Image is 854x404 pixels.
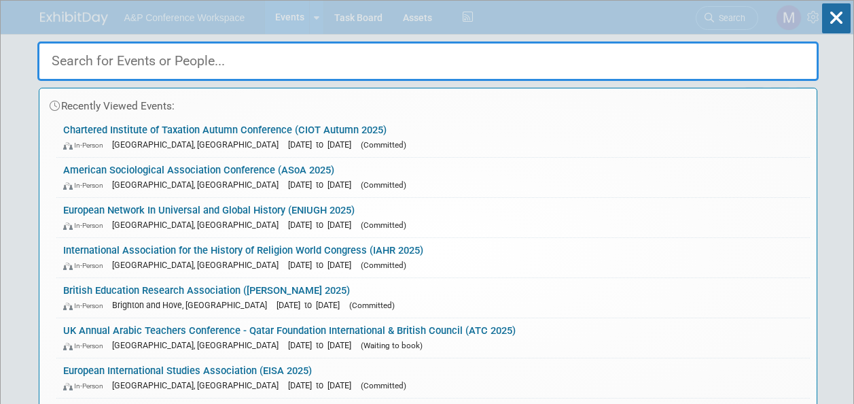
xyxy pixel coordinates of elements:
[361,381,406,390] span: (Committed)
[361,140,406,150] span: (Committed)
[63,141,109,150] span: In-Person
[63,341,109,350] span: In-Person
[288,260,358,270] span: [DATE] to [DATE]
[277,300,346,310] span: [DATE] to [DATE]
[288,220,358,230] span: [DATE] to [DATE]
[288,139,358,150] span: [DATE] to [DATE]
[63,181,109,190] span: In-Person
[288,340,358,350] span: [DATE] to [DATE]
[63,301,109,310] span: In-Person
[56,198,810,237] a: European Network In Universal and Global History (ENIUGH 2025) In-Person [GEOGRAPHIC_DATA], [GEOG...
[288,380,358,390] span: [DATE] to [DATE]
[349,301,395,310] span: (Committed)
[56,358,810,398] a: European International Studies Association (EISA 2025) In-Person [GEOGRAPHIC_DATA], [GEOGRAPHIC_D...
[63,382,109,390] span: In-Person
[112,139,285,150] span: [GEOGRAPHIC_DATA], [GEOGRAPHIC_DATA]
[112,220,285,230] span: [GEOGRAPHIC_DATA], [GEOGRAPHIC_DATA]
[112,300,274,310] span: Brighton and Hove, [GEOGRAPHIC_DATA]
[361,341,423,350] span: (Waiting to book)
[361,180,406,190] span: (Committed)
[63,221,109,230] span: In-Person
[56,118,810,157] a: Chartered Institute of Taxation Autumn Conference (CIOT Autumn 2025) In-Person [GEOGRAPHIC_DATA],...
[112,340,285,350] span: [GEOGRAPHIC_DATA], [GEOGRAPHIC_DATA]
[361,220,406,230] span: (Committed)
[37,41,819,81] input: Search for Events or People...
[46,88,810,118] div: Recently Viewed Events:
[56,278,810,318] a: British Education Research Association ([PERSON_NAME] 2025) In-Person Brighton and Hove, [GEOGRAP...
[361,260,406,270] span: (Committed)
[112,260,285,270] span: [GEOGRAPHIC_DATA], [GEOGRAPHIC_DATA]
[112,380,285,390] span: [GEOGRAPHIC_DATA], [GEOGRAPHIC_DATA]
[56,238,810,277] a: International Association for the History of Religion World Congress (IAHR 2025) In-Person [GEOGR...
[56,158,810,197] a: American Sociological Association Conference (ASoA 2025) In-Person [GEOGRAPHIC_DATA], [GEOGRAPHIC...
[63,261,109,270] span: In-Person
[112,180,285,190] span: [GEOGRAPHIC_DATA], [GEOGRAPHIC_DATA]
[56,318,810,358] a: UK Annual Arabic Teachers Conference - Qatar Foundation International & British Council (ATC 2025...
[288,180,358,190] span: [DATE] to [DATE]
